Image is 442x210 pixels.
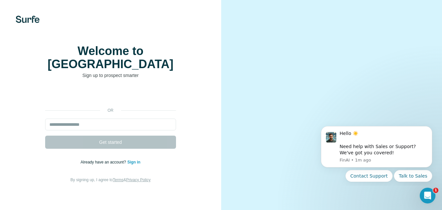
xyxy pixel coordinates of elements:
a: Sign in [127,160,140,164]
iframe: Intercom live chat [420,188,435,203]
iframe: Sign in with Google Button [42,88,179,103]
iframe: Intercom notifications message [311,120,442,186]
img: Surfe's logo [16,16,40,23]
span: Already have an account? [80,160,127,164]
p: Sign up to prospect smarter [45,72,176,79]
span: 1 [433,188,438,193]
span: By signing up, I agree to & [70,178,150,182]
h1: Welcome to [GEOGRAPHIC_DATA] [45,45,176,71]
p: or [100,107,121,113]
a: Terms [113,178,124,182]
a: Privacy Policy [126,178,150,182]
